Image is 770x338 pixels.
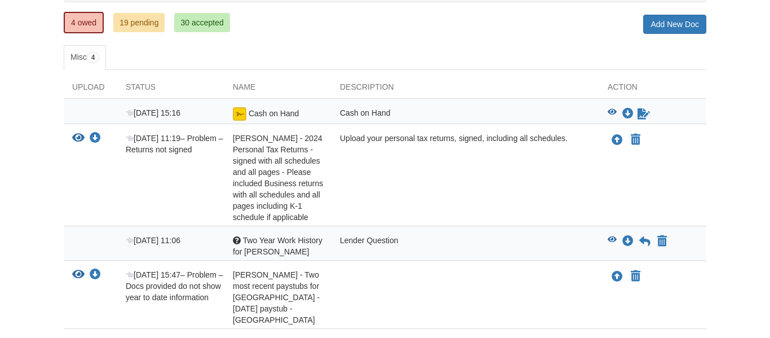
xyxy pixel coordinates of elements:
[126,134,180,143] span: [DATE] 11:19
[636,107,651,121] a: Waiting for your co-borrower to e-sign
[117,81,224,98] div: Status
[233,134,323,222] span: [PERSON_NAME] - 2024 Personal Tax Returns - signed with all schedules and all pages - Please incl...
[643,15,706,34] a: Add New Doc
[610,133,624,147] button: Upload Curtis Hickson - 2024 Personal Tax Returns - signed with all schedules and all pages - Ple...
[117,269,224,326] div: – Problem – Docs provided do not show year to date information
[126,270,180,279] span: [DATE] 15:47
[608,236,617,247] button: View Two Year Work History for Curtis
[249,109,299,118] span: Cash on Hand
[224,81,331,98] div: Name
[117,133,224,223] div: – Problem – Returns not signed
[64,45,106,70] a: Misc
[622,237,634,246] a: Download Two Year Work History for Curtis
[331,133,599,223] div: Upload your personal tax returns, signed, including all schedules.
[331,81,599,98] div: Description
[610,269,624,284] button: Upload Whitney HIckson - Two most recent paystubs for Escambia County School District - September...
[656,235,668,248] button: Declare Two Year Work History for Curtis not applicable
[87,52,100,63] span: 4
[233,107,246,121] img: esign
[113,13,165,32] a: 19 pending
[90,134,101,143] a: Download Curtis Hickson - 2024 Personal Tax Returns - signed with all schedules and all pages - P...
[233,236,322,256] span: Two Year Work History for [PERSON_NAME]
[331,107,599,121] div: Cash on Hand
[72,133,85,144] button: View Curtis Hickson - 2024 Personal Tax Returns - signed with all schedules and all pages - Pleas...
[64,81,117,98] div: Upload
[331,235,599,257] div: Lender Question
[72,269,85,281] button: View Whitney HIckson - Two most recent paystubs for Escambia County School District - September 1...
[622,109,634,118] a: Download Cash on Hand
[126,108,180,117] span: [DATE] 15:16
[126,236,180,245] span: [DATE] 11:06
[630,270,641,283] button: Declare Whitney HIckson - Two most recent paystubs for Escambia County School District - Septembe...
[599,81,706,98] div: Action
[90,271,101,280] a: Download Whitney HIckson - Two most recent paystubs for Escambia County School District - Septemb...
[233,270,320,324] span: [PERSON_NAME] - Two most recent paystubs for [GEOGRAPHIC_DATA] - [DATE] paystub - [GEOGRAPHIC_DATA]
[630,133,641,147] button: Declare Curtis Hickson - 2024 Personal Tax Returns - signed with all schedules and all pages - Pl...
[608,108,617,120] button: View Cash on Hand
[64,12,104,33] a: 4 owed
[174,13,229,32] a: 30 accepted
